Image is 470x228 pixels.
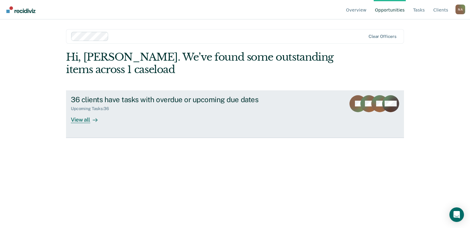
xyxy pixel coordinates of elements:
[455,5,465,14] button: Profile dropdown button
[449,207,464,222] div: Open Intercom Messenger
[71,95,283,104] div: 36 clients have tasks with overdue or upcoming due dates
[455,5,465,14] div: N A
[6,6,35,13] img: Recidiviz
[71,106,114,111] div: Upcoming Tasks : 36
[66,51,336,76] div: Hi, [PERSON_NAME]. We’ve found some outstanding items across 1 caseload
[66,90,404,138] a: 36 clients have tasks with overdue or upcoming due datesUpcoming Tasks:36View all
[71,111,105,123] div: View all
[369,34,396,39] div: Clear officers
